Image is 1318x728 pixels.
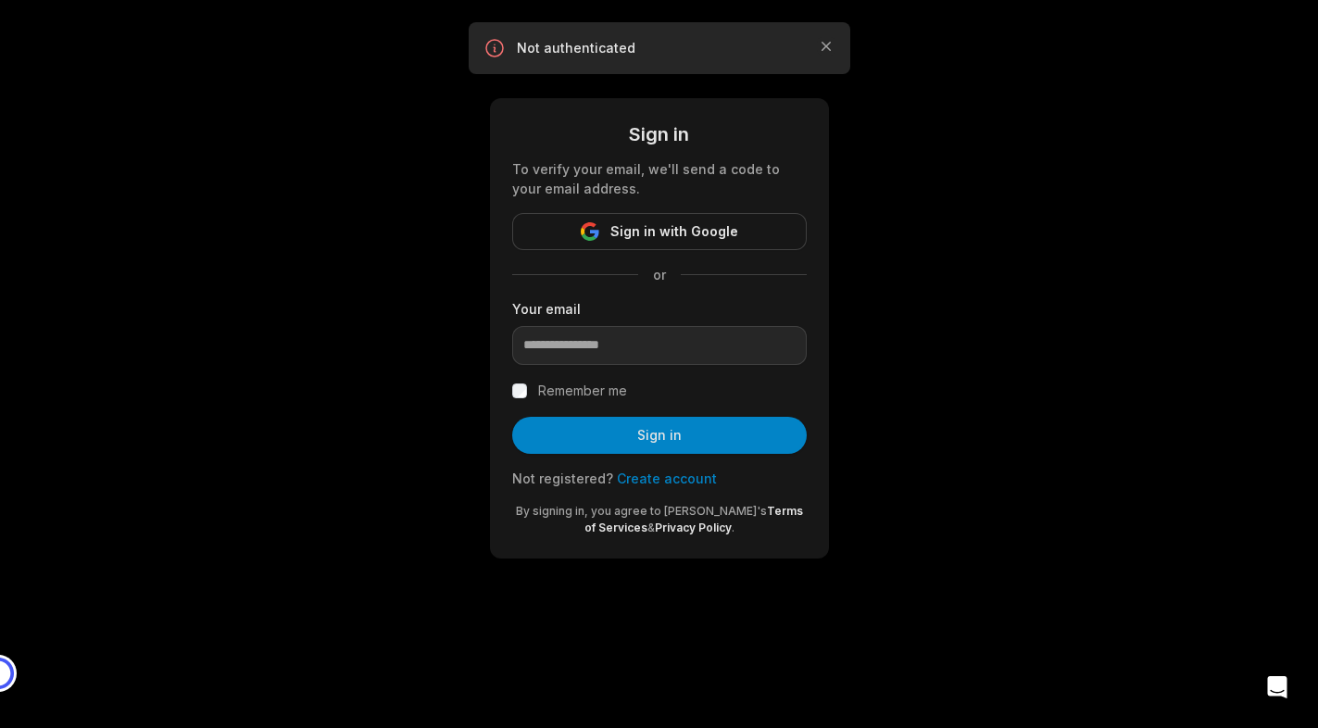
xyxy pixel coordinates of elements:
div: Sign in [512,120,807,148]
div: Open Intercom Messenger [1255,665,1299,709]
div: To verify your email, we'll send a code to your email address. [512,159,807,198]
label: Your email [512,299,807,319]
span: Sign in with Google [610,220,738,243]
p: Not authenticated [517,39,802,57]
button: Sign in with Google [512,213,807,250]
a: Terms of Services [584,504,803,534]
span: & [647,521,655,534]
span: By signing in, you agree to [PERSON_NAME]'s [516,504,767,518]
span: Not registered? [512,471,613,486]
span: . [732,521,734,534]
span: or [638,265,681,284]
a: Create account [617,471,717,486]
a: Privacy Policy [655,521,732,534]
label: Remember me [538,380,627,402]
button: Sign in [512,417,807,454]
